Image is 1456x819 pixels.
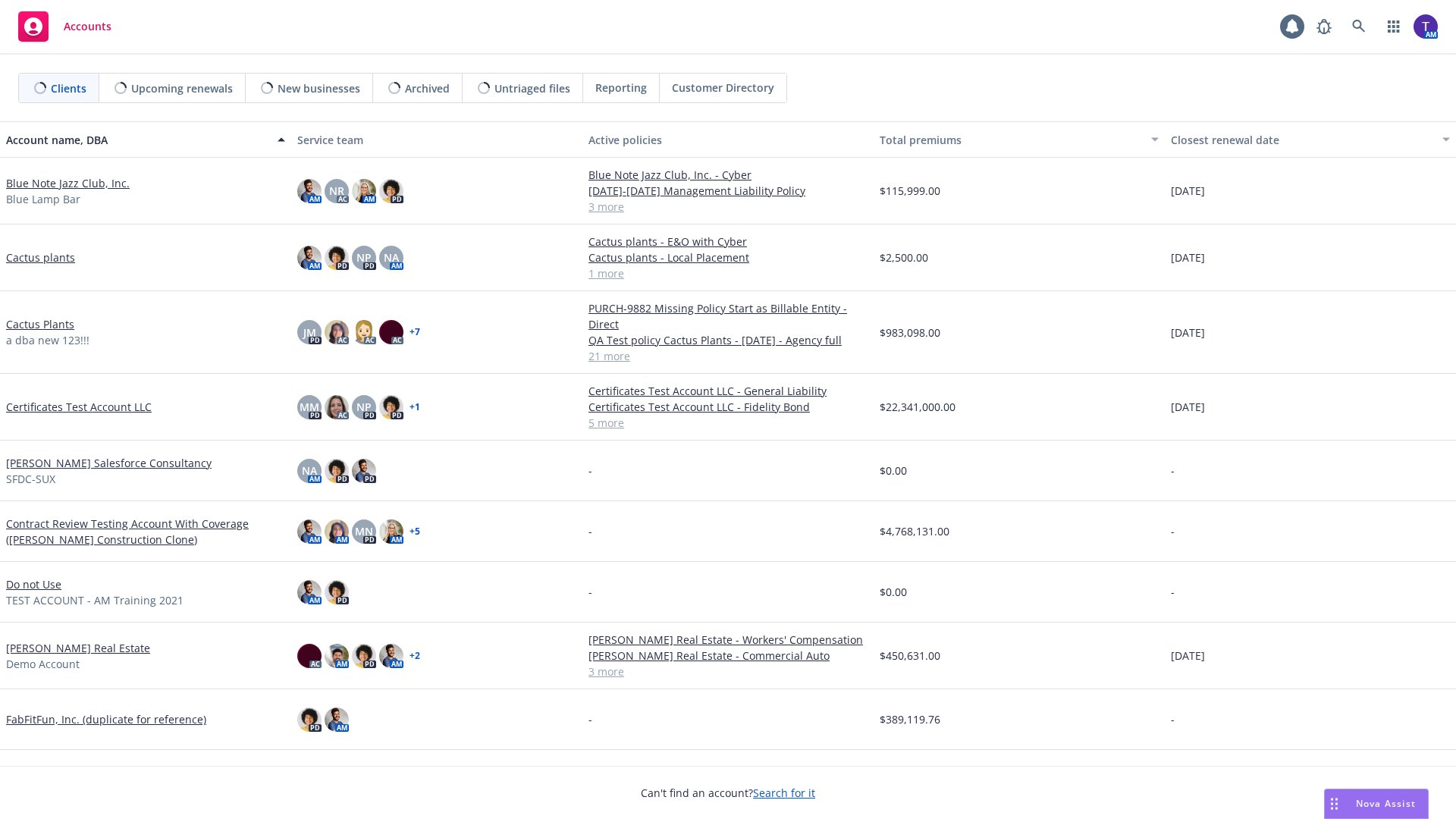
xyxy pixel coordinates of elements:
[6,191,80,207] span: Blue Lamp Bar
[588,415,868,431] a: 5 more
[588,300,868,332] a: PURCH-9882 Missing Policy Start as Billable Entity - Direct
[1325,789,1344,818] div: Drag to move
[297,644,322,668] img: photo
[1171,711,1175,727] span: -
[352,459,376,483] img: photo
[379,519,403,544] img: photo
[6,592,184,608] span: TEST ACCOUNT - AM Training 2021
[12,5,118,48] a: Accounts
[1344,11,1374,42] a: Search
[1309,11,1339,42] a: Report a Bug
[1165,121,1456,158] button: Closest renewal date
[588,664,868,679] a: 3 more
[880,648,940,664] span: $450,631.00
[355,523,373,539] span: MN
[588,523,592,539] span: -
[588,249,868,265] a: Cactus plants - Local Placement
[880,523,949,539] span: $4,768,131.00
[325,580,349,604] img: photo
[297,708,322,732] img: photo
[588,632,868,648] a: [PERSON_NAME] Real Estate - Workers' Compensation
[384,249,399,265] span: NA
[1171,249,1205,265] span: [DATE]
[1171,584,1175,600] span: -
[880,132,1142,148] div: Total premiums
[880,183,940,199] span: $115,999.00
[1171,183,1205,199] span: [DATE]
[874,121,1165,158] button: Total premiums
[753,786,815,800] a: Search for it
[1171,325,1205,340] span: [DATE]
[588,167,868,183] a: Blue Note Jazz Club, Inc. - Cyber
[6,455,212,471] a: [PERSON_NAME] Salesforce Consultancy
[6,249,75,265] a: Cactus plants
[880,463,907,479] span: $0.00
[588,234,868,249] a: Cactus plants - E&O with Cyber
[1379,11,1409,42] a: Switch app
[300,399,319,415] span: MM
[588,332,868,348] a: QA Test policy Cactus Plants - [DATE] - Agency full
[6,516,285,548] a: Contract Review Testing Account With Coverage ([PERSON_NAME] Construction Clone)
[641,785,815,801] span: Can't find an account?
[379,644,403,668] img: photo
[588,348,868,364] a: 21 more
[409,328,420,337] a: + 7
[297,580,322,604] img: photo
[6,656,80,672] span: Demo Account
[582,121,874,158] button: Active policies
[595,80,647,96] span: Reporting
[379,395,403,419] img: photo
[6,175,130,191] a: Blue Note Jazz Club, Inc.
[1414,14,1438,39] img: photo
[325,708,349,732] img: photo
[494,80,570,96] span: Untriaged files
[1171,463,1175,479] span: -
[352,320,376,344] img: photo
[6,316,74,332] a: Cactus Plants
[1356,797,1416,810] span: Nova Assist
[588,463,592,479] span: -
[6,132,268,148] div: Account name, DBA
[297,246,322,270] img: photo
[880,584,907,600] span: $0.00
[297,519,322,544] img: photo
[325,320,349,344] img: photo
[588,183,868,199] a: [DATE]-[DATE] Management Liability Policy
[1171,132,1433,148] div: Closest renewal date
[6,640,150,656] a: [PERSON_NAME] Real Estate
[409,403,420,412] a: + 1
[588,265,868,281] a: 1 more
[325,395,349,419] img: photo
[329,183,344,199] span: NR
[379,179,403,203] img: photo
[405,80,450,96] span: Archived
[1171,648,1205,664] span: [DATE]
[6,332,89,348] span: a dba new 123!!!
[1171,399,1205,415] span: [DATE]
[6,576,61,592] a: Do not Use
[302,463,317,479] span: NA
[6,399,152,415] a: Certificates Test Account LLC
[51,80,86,96] span: Clients
[325,519,349,544] img: photo
[588,711,592,727] span: -
[1171,523,1175,539] span: -
[1324,789,1429,819] button: Nova Assist
[325,459,349,483] img: photo
[588,199,868,215] a: 3 more
[6,471,55,487] span: SFDC-SUX
[325,246,349,270] img: photo
[880,325,940,340] span: $983,098.00
[291,121,582,158] button: Service team
[409,527,420,536] a: + 5
[588,132,868,148] div: Active policies
[352,179,376,203] img: photo
[297,179,322,203] img: photo
[278,80,360,96] span: New businesses
[588,584,592,600] span: -
[303,325,316,340] span: JM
